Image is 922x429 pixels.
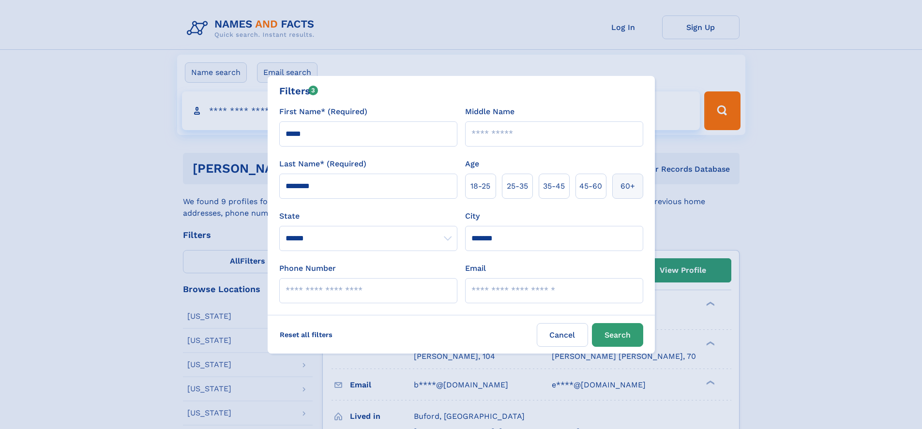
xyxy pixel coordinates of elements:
[279,158,366,170] label: Last Name* (Required)
[579,180,602,192] span: 45‑60
[543,180,565,192] span: 35‑45
[279,210,457,222] label: State
[273,323,339,346] label: Reset all filters
[465,106,514,118] label: Middle Name
[592,323,643,347] button: Search
[279,263,336,274] label: Phone Number
[465,263,486,274] label: Email
[465,158,479,170] label: Age
[507,180,528,192] span: 25‑35
[470,180,490,192] span: 18‑25
[537,323,588,347] label: Cancel
[620,180,635,192] span: 60+
[465,210,480,222] label: City
[279,106,367,118] label: First Name* (Required)
[279,84,318,98] div: Filters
